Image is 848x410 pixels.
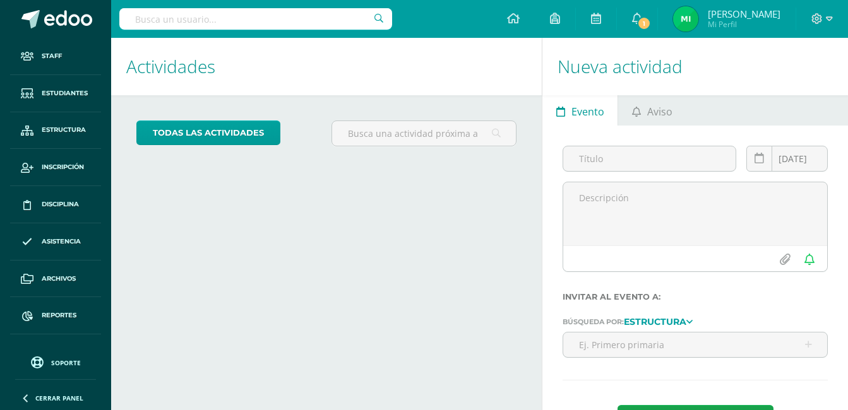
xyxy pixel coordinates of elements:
[563,317,624,326] span: Búsqueda por:
[673,6,698,32] img: 6f29d68f3332a1bbde006def93603702.png
[747,146,827,171] input: Fecha de entrega
[708,8,780,20] span: [PERSON_NAME]
[708,19,780,30] span: Mi Perfil
[42,199,79,209] span: Disciplina
[637,16,651,30] span: 1
[10,223,101,261] a: Asistencia
[332,121,516,146] input: Busca una actividad próxima aquí...
[42,310,76,320] span: Reportes
[126,38,527,95] h1: Actividades
[542,95,618,126] a: Evento
[618,95,686,126] a: Aviso
[571,97,604,127] span: Evento
[42,51,62,61] span: Staff
[119,8,392,30] input: Busca un usuario...
[35,394,83,402] span: Cerrar panel
[42,162,84,172] span: Inscripción
[558,38,833,95] h1: Nueva actividad
[10,112,101,149] a: Estructura
[136,120,280,145] a: todas las Actividades
[42,88,88,98] span: Estudiantes
[563,332,827,357] input: Ej. Primero primaria
[647,97,672,127] span: Aviso
[10,261,101,298] a: Archivos
[42,125,86,135] span: Estructura
[42,237,81,247] span: Asistencia
[51,358,81,367] span: Soporte
[563,146,736,171] input: Título
[624,316,686,327] strong: Estructura
[10,149,101,186] a: Inscripción
[624,317,693,325] a: Estructura
[15,353,96,370] a: Soporte
[10,75,101,112] a: Estudiantes
[10,297,101,334] a: Reportes
[42,274,76,284] span: Archivos
[563,292,828,302] label: Invitar al evento a:
[10,186,101,223] a: Disciplina
[10,38,101,75] a: Staff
